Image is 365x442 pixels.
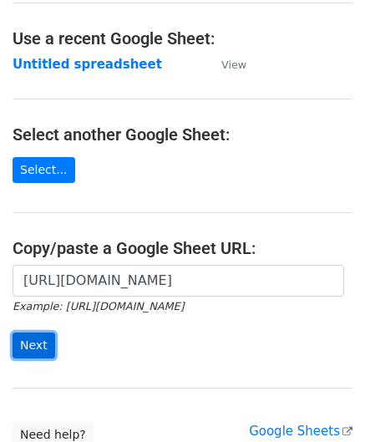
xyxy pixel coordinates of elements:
[205,57,246,72] a: View
[13,124,352,145] h4: Select another Google Sheet:
[221,58,246,71] small: View
[13,333,55,358] input: Next
[13,28,352,48] h4: Use a recent Google Sheet:
[13,157,75,183] a: Select...
[13,300,184,312] small: Example: [URL][DOMAIN_NAME]
[281,362,365,442] iframe: Chat Widget
[13,265,344,297] input: Paste your Google Sheet URL here
[13,238,352,258] h4: Copy/paste a Google Sheet URL:
[13,57,162,72] a: Untitled spreadsheet
[249,424,352,439] a: Google Sheets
